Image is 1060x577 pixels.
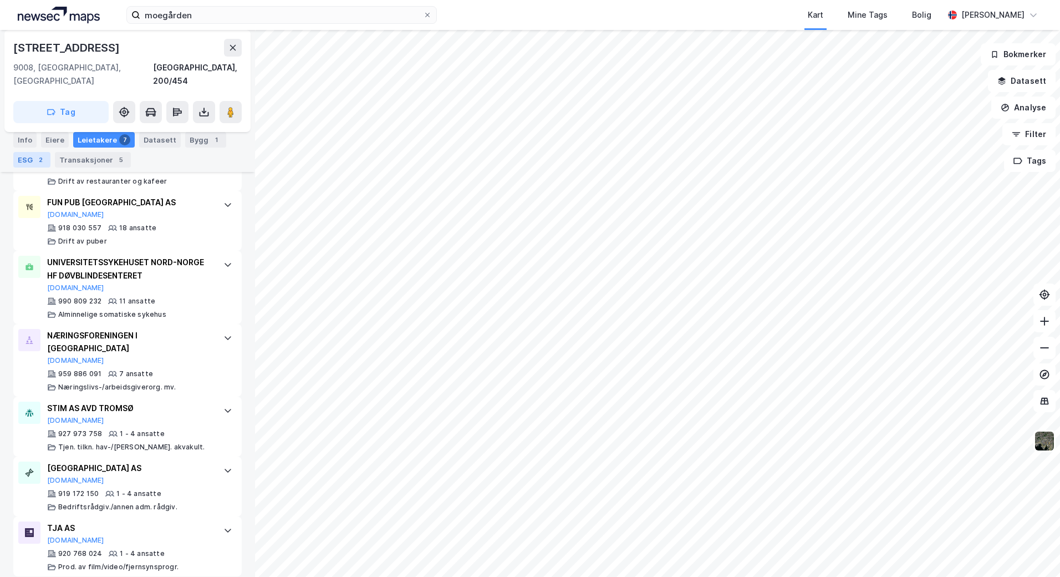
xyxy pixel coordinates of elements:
[58,224,101,232] div: 918 030 557
[1005,524,1060,577] div: Kontrollprogram for chat
[961,8,1025,22] div: [PERSON_NAME]
[35,154,46,165] div: 2
[47,284,104,292] button: [DOMAIN_NAME]
[13,152,50,168] div: ESG
[1004,150,1056,172] button: Tags
[58,383,176,392] div: Næringslivs-/arbeidsgiverorg. mv.
[58,297,101,306] div: 990 809 232
[848,8,888,22] div: Mine Tags
[115,154,126,165] div: 5
[58,237,107,246] div: Drift av puber
[991,97,1056,119] button: Analyse
[1005,524,1060,577] iframe: Chat Widget
[58,177,167,186] div: Drift av restauranter og kafeer
[58,443,205,452] div: Tjen. tilkn. hav-/[PERSON_NAME]. akvakult.
[47,416,104,425] button: [DOMAIN_NAME]
[58,429,102,438] div: 927 973 758
[18,7,100,23] img: logo.a4113a55bc3d86da70a041830d287a7e.svg
[119,134,130,145] div: 7
[58,503,177,512] div: Bedriftsrådgiv./annen adm. rådgiv.
[47,256,212,282] div: UNIVERSITETSSYKEHUSET NORD-NORGE HF DØVBLINDESENTERET
[41,132,69,148] div: Eiere
[1002,123,1056,145] button: Filter
[981,43,1056,65] button: Bokmerker
[1034,431,1055,452] img: 9k=
[119,297,155,306] div: 11 ansatte
[13,101,109,123] button: Tag
[47,402,212,415] div: STIM AS AVD TROMSØ
[58,549,102,558] div: 920 768 024
[153,61,242,88] div: [GEOGRAPHIC_DATA], 200/454
[116,489,161,498] div: 1 - 4 ansatte
[73,132,135,148] div: Leietakere
[140,7,423,23] input: Søk på adresse, matrikkel, gårdeiere, leietakere eller personer
[58,370,101,378] div: 959 886 091
[47,329,212,356] div: NÆRINGSFORENINGEN I [GEOGRAPHIC_DATA]
[139,132,181,148] div: Datasett
[808,8,823,22] div: Kart
[58,489,99,498] div: 919 172 150
[119,370,153,378] div: 7 ansatte
[47,476,104,485] button: [DOMAIN_NAME]
[47,536,104,545] button: [DOMAIN_NAME]
[58,563,179,571] div: Prod. av film/video/fjernsynsprogr.
[13,39,122,57] div: [STREET_ADDRESS]
[13,61,153,88] div: 9008, [GEOGRAPHIC_DATA], [GEOGRAPHIC_DATA]
[47,196,212,209] div: FUN PUB [GEOGRAPHIC_DATA] AS
[120,429,165,438] div: 1 - 4 ansatte
[55,152,131,168] div: Transaksjoner
[47,356,104,365] button: [DOMAIN_NAME]
[58,310,166,319] div: Alminnelige somatiske sykehus
[47,210,104,219] button: [DOMAIN_NAME]
[120,549,165,558] div: 1 - 4 ansatte
[13,132,37,148] div: Info
[185,132,226,148] div: Bygg
[211,134,222,145] div: 1
[47,462,212,475] div: [GEOGRAPHIC_DATA] AS
[988,70,1056,92] button: Datasett
[119,224,156,232] div: 18 ansatte
[912,8,931,22] div: Bolig
[47,522,212,535] div: TJA AS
